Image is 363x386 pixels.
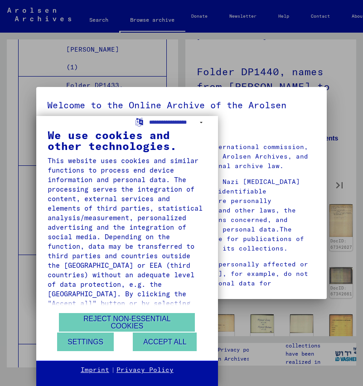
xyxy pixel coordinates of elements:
[81,366,109,375] a: Imprint
[133,333,197,351] button: Accept all
[59,313,195,332] button: Reject non-essential cookies
[116,366,174,375] a: Privacy Policy
[48,130,207,151] div: We use cookies and other technologies.
[48,156,207,365] div: This website uses cookies and similar functions to process end device information and personal da...
[57,333,114,351] button: Settings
